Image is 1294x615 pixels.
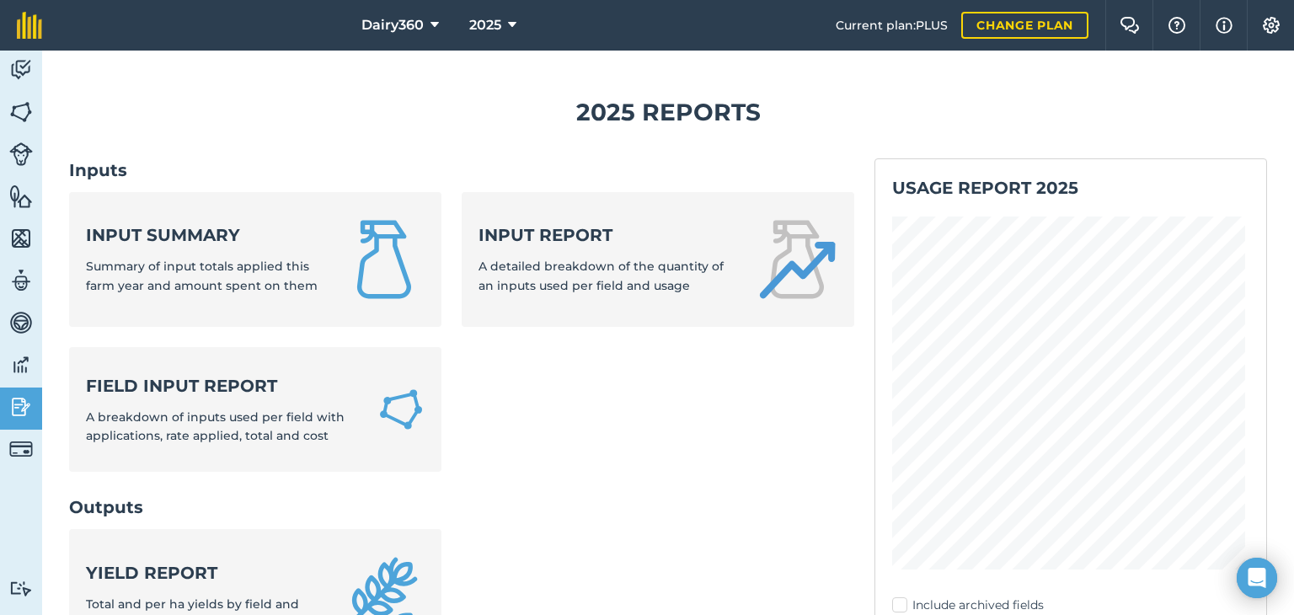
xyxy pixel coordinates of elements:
[9,99,33,125] img: svg+xml;base64,PHN2ZyB4bWxucz0iaHR0cDovL3d3dy53My5vcmcvMjAwMC9zdmciIHdpZHRoPSI1NiIgaGVpZ2h0PSI2MC...
[1237,558,1277,598] div: Open Intercom Messenger
[69,94,1267,131] h1: 2025 Reports
[479,223,736,247] strong: Input report
[469,15,501,35] span: 2025
[344,219,425,300] img: Input summary
[69,495,854,519] h2: Outputs
[9,184,33,209] img: svg+xml;base64,PHN2ZyB4bWxucz0iaHR0cDovL3d3dy53My5vcmcvMjAwMC9zdmciIHdpZHRoPSI1NiIgaGVpZ2h0PSI2MC...
[361,15,424,35] span: Dairy360
[86,374,357,398] strong: Field Input Report
[892,176,1249,200] h2: Usage report 2025
[86,223,323,247] strong: Input summary
[86,259,318,292] span: Summary of input totals applied this farm year and amount spent on them
[69,158,854,182] h2: Inputs
[1120,17,1140,34] img: Two speech bubbles overlapping with the left bubble in the forefront
[1261,17,1281,34] img: A cog icon
[1167,17,1187,34] img: A question mark icon
[836,16,948,35] span: Current plan : PLUS
[479,259,724,292] span: A detailed breakdown of the quantity of an inputs used per field and usage
[1216,15,1233,35] img: svg+xml;base64,PHN2ZyB4bWxucz0iaHR0cDovL3d3dy53My5vcmcvMjAwMC9zdmciIHdpZHRoPSIxNyIgaGVpZ2h0PSIxNy...
[86,561,323,585] strong: Yield report
[9,394,33,420] img: svg+xml;base64,PD94bWwgdmVyc2lvbj0iMS4wIiBlbmNvZGluZz0idXRmLTgiPz4KPCEtLSBHZW5lcmF0b3I6IEFkb2JlIE...
[9,142,33,166] img: svg+xml;base64,PD94bWwgdmVyc2lvbj0iMS4wIiBlbmNvZGluZz0idXRmLTgiPz4KPCEtLSBHZW5lcmF0b3I6IEFkb2JlIE...
[9,437,33,461] img: svg+xml;base64,PD94bWwgdmVyc2lvbj0iMS4wIiBlbmNvZGluZz0idXRmLTgiPz4KPCEtLSBHZW5lcmF0b3I6IEFkb2JlIE...
[9,226,33,251] img: svg+xml;base64,PHN2ZyB4bWxucz0iaHR0cDovL3d3dy53My5vcmcvMjAwMC9zdmciIHdpZHRoPSI1NiIgaGVpZ2h0PSI2MC...
[86,409,345,443] span: A breakdown of inputs used per field with applications, rate applied, total and cost
[757,219,837,300] img: Input report
[17,12,42,39] img: fieldmargin Logo
[9,310,33,335] img: svg+xml;base64,PD94bWwgdmVyc2lvbj0iMS4wIiBlbmNvZGluZz0idXRmLTgiPz4KPCEtLSBHZW5lcmF0b3I6IEFkb2JlIE...
[9,580,33,596] img: svg+xml;base64,PD94bWwgdmVyc2lvbj0iMS4wIiBlbmNvZGluZz0idXRmLTgiPz4KPCEtLSBHZW5lcmF0b3I6IEFkb2JlIE...
[462,192,854,327] a: Input reportA detailed breakdown of the quantity of an inputs used per field and usage
[69,347,441,473] a: Field Input ReportA breakdown of inputs used per field with applications, rate applied, total and...
[9,352,33,377] img: svg+xml;base64,PD94bWwgdmVyc2lvbj0iMS4wIiBlbmNvZGluZz0idXRmLTgiPz4KPCEtLSBHZW5lcmF0b3I6IEFkb2JlIE...
[377,384,425,435] img: Field Input Report
[9,268,33,293] img: svg+xml;base64,PD94bWwgdmVyc2lvbj0iMS4wIiBlbmNvZGluZz0idXRmLTgiPz4KPCEtLSBHZW5lcmF0b3I6IEFkb2JlIE...
[9,57,33,83] img: svg+xml;base64,PD94bWwgdmVyc2lvbj0iMS4wIiBlbmNvZGluZz0idXRmLTgiPz4KPCEtLSBHZW5lcmF0b3I6IEFkb2JlIE...
[961,12,1088,39] a: Change plan
[892,596,1249,614] label: Include archived fields
[69,192,441,327] a: Input summarySummary of input totals applied this farm year and amount spent on them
